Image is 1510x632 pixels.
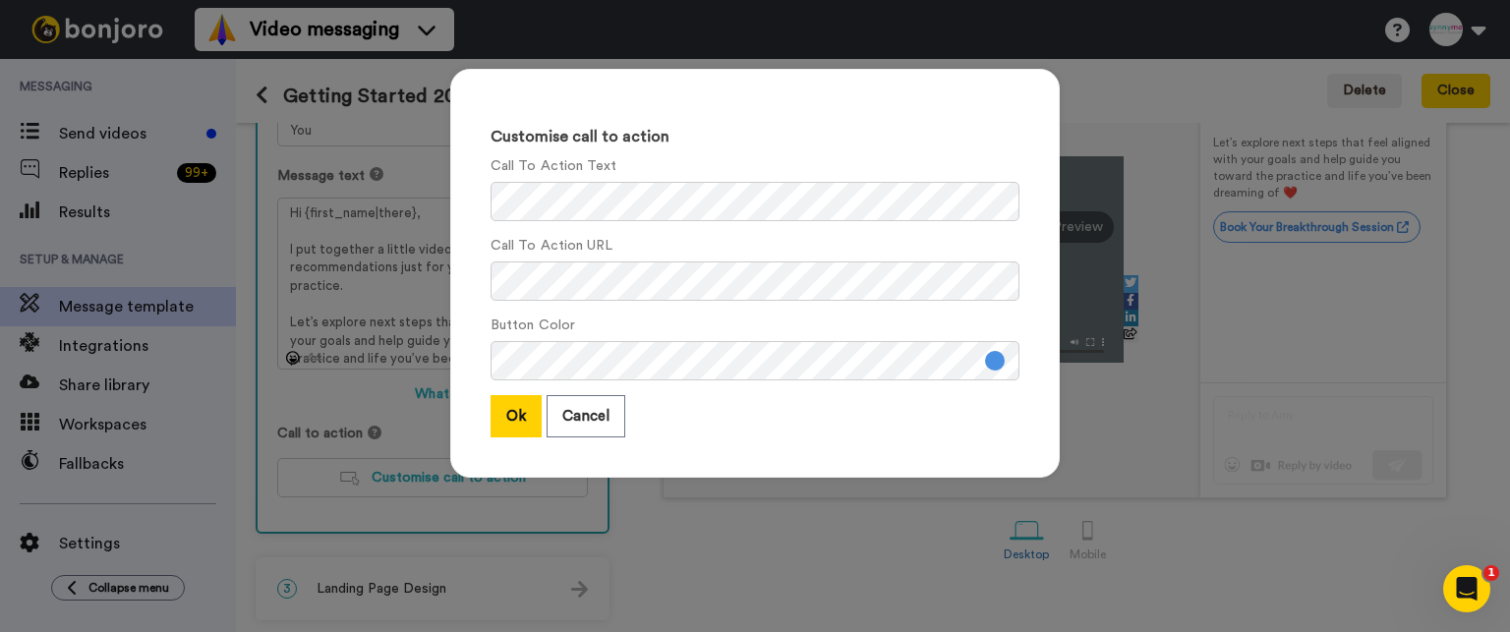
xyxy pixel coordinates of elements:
span: 1 [1483,565,1499,581]
button: Cancel [547,395,625,437]
iframe: Intercom live chat [1443,565,1490,612]
label: Call To Action Text [491,156,617,177]
label: Button Color [491,316,575,336]
button: Ok [491,395,542,437]
h3: Customise call to action [491,129,1019,146]
label: Call To Action URL [491,236,612,257]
